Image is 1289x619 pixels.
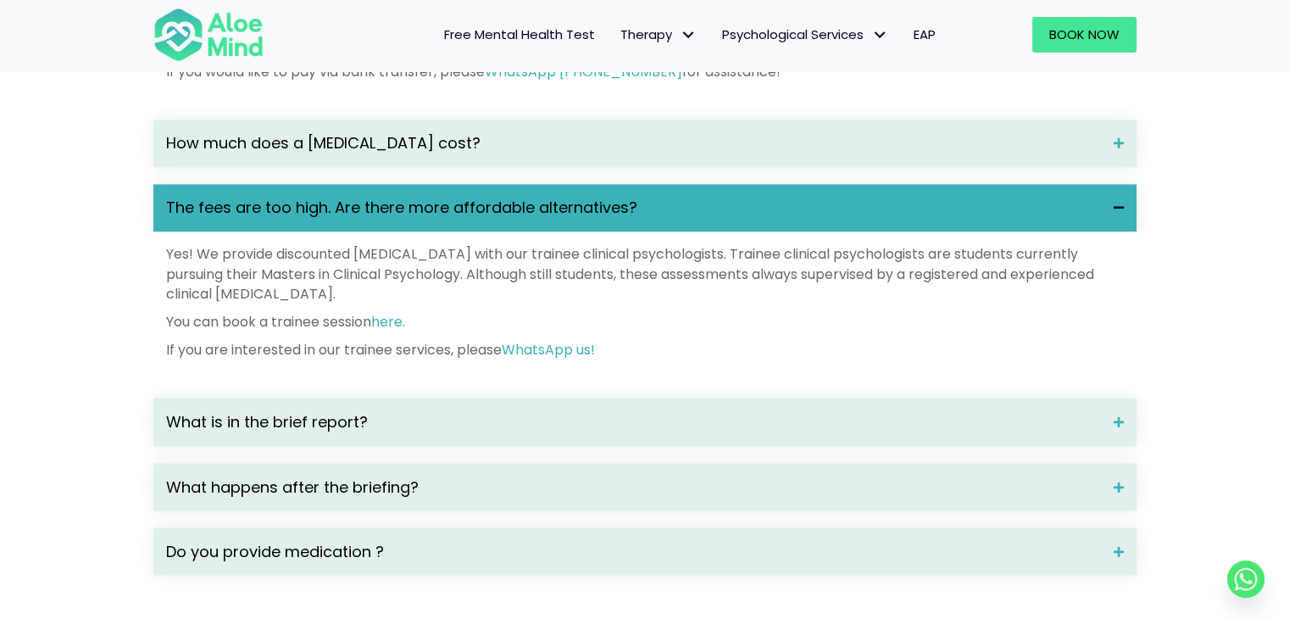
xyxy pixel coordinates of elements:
a: WhatsApp [PHONE_NUMBER] [485,62,682,81]
span: Free Mental Health Test [444,25,595,43]
a: Book Now [1032,17,1136,53]
span: Do you provide medication ? [166,540,1101,562]
span: How much does a [MEDICAL_DATA] cost? [166,132,1101,154]
span: Psychological Services [722,25,888,43]
a: EAP [901,17,948,53]
span: Therapy: submenu [676,23,701,47]
a: Free Mental Health Test [431,17,608,53]
a: Psychological ServicesPsychological Services: submenu [709,17,901,53]
span: What is in the brief report? [166,410,1101,432]
span: The fees are too high. Are there more affordable alternatives? [166,197,1101,219]
p: You can book a trainee session [166,312,1124,332]
p: If you are interested in our trainee services, please [166,340,1124,360]
a: here. [371,312,405,332]
a: TherapyTherapy: submenu [608,17,709,53]
span: Therapy [620,25,697,43]
span: EAP [914,25,936,43]
a: WhatsApp us! [502,340,595,360]
span: What happens after the briefing? [166,476,1101,498]
span: Book Now [1049,25,1120,43]
span: Psychological Services: submenu [868,23,892,47]
p: Yes! We provide discounted [MEDICAL_DATA] with our trainee clinical psychologists. Trainee clinic... [166,244,1124,304]
a: Whatsapp [1227,560,1264,598]
nav: Menu [286,17,948,53]
p: If you would like to pay via bank transfer, please for assistance! [166,62,1124,81]
img: Aloe mind Logo [153,7,264,63]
